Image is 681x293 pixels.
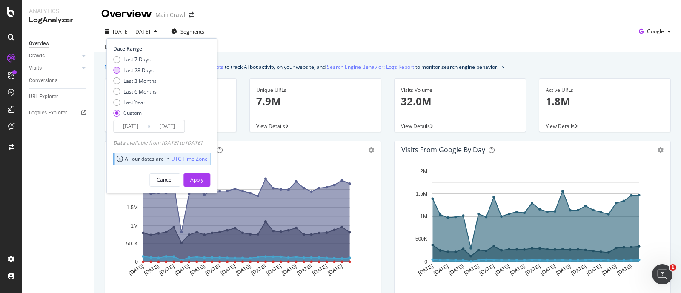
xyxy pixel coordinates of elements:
text: [DATE] [463,263,480,276]
text: [DATE] [128,263,145,276]
div: Overview [29,39,49,48]
text: [DATE] [509,263,526,276]
text: [DATE] [204,263,221,276]
div: Last 28 Days [123,67,154,74]
text: [DATE] [220,263,237,276]
div: Unique URLs [256,86,375,94]
text: 2M [420,168,427,174]
span: 1 [670,264,676,271]
text: [DATE] [616,263,633,276]
button: Cancel [149,173,180,187]
text: [DATE] [524,263,541,276]
div: All our dates are in [117,155,208,162]
a: Search Engine Behavior: Logs Report [327,63,414,71]
a: UTC Time Zone [171,155,208,162]
text: [DATE] [555,263,572,276]
div: Last 3 Months [113,77,157,85]
div: Date Range [113,45,208,52]
div: Last 28 Days [113,67,157,74]
text: 0 [135,259,138,265]
div: info banner [105,63,671,71]
div: Overview [101,7,152,21]
div: Visits Volume [401,86,519,94]
span: Data [113,139,126,146]
text: [DATE] [296,263,313,276]
svg: A chart. [112,165,370,283]
text: [DATE] [158,263,175,276]
div: LogAnalyzer [29,15,87,25]
text: [DATE] [235,263,252,276]
text: 1M [420,213,427,219]
a: Overview [29,39,88,48]
div: Custom [123,109,142,117]
div: Main Crawl [155,11,185,19]
button: Google [635,25,674,38]
span: View Details [401,122,430,130]
text: [DATE] [478,263,495,276]
button: Apply [183,173,210,187]
div: gear [658,147,664,153]
div: Logfiles Explorer [29,108,67,117]
text: [DATE] [570,263,587,276]
div: Last Year [113,99,157,106]
text: [DATE] [586,263,603,276]
text: [DATE] [189,263,206,276]
button: close banner [500,61,506,73]
text: [DATE] [432,263,449,276]
div: Last update [105,43,151,51]
span: View Details [256,122,285,130]
text: 1.5M [416,191,427,197]
text: [DATE] [326,263,343,276]
text: [DATE] [281,263,298,276]
p: 1.8M [546,94,664,108]
div: available from [DATE] to [DATE] [113,139,202,146]
a: Crawls [29,51,80,60]
div: Analytics [29,7,87,15]
div: arrow-right-arrow-left [189,12,194,18]
div: Conversions [29,76,57,85]
button: Segments [168,25,208,38]
span: Google [647,28,664,35]
text: [DATE] [266,263,283,276]
a: Visits [29,64,80,73]
text: [DATE] [250,263,267,276]
text: 1M [131,223,138,229]
p: 7.9M [256,94,375,108]
span: View Details [546,122,575,130]
text: 0 [424,259,427,265]
div: Last 7 Days [113,56,157,63]
div: A chart. [401,165,660,283]
text: 1.5M [126,205,138,211]
div: Last 6 Months [113,88,157,95]
text: [DATE] [143,263,160,276]
div: Crawls [29,51,45,60]
div: URL Explorer [29,92,58,101]
div: Visits [29,64,42,73]
div: Custom [113,109,157,117]
text: 500K [126,241,138,247]
input: Start Date [114,120,148,132]
input: End Date [150,120,184,132]
div: Last 6 Months [123,88,157,95]
div: Last 7 Days [123,56,151,63]
text: 500K [415,236,427,242]
text: [DATE] [601,263,618,276]
div: Last 3 Months [123,77,157,85]
iframe: Intercom live chat [652,264,672,284]
div: Cancel [157,176,173,183]
text: [DATE] [448,263,465,276]
div: Last Year [123,99,146,106]
a: URL Explorer [29,92,88,101]
div: Apply [190,176,203,183]
div: Visits from Google by day [401,145,485,154]
a: Conversions [29,76,88,85]
span: [DATE] - [DATE] [113,28,150,35]
a: Logfiles Explorer [29,108,88,117]
text: [DATE] [417,263,434,276]
div: gear [368,147,374,153]
text: [DATE] [540,263,557,276]
div: We introduced 2 new report templates: to track AI bot activity on your website, and to monitor se... [113,63,498,71]
text: [DATE] [311,263,328,276]
text: [DATE] [494,263,511,276]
